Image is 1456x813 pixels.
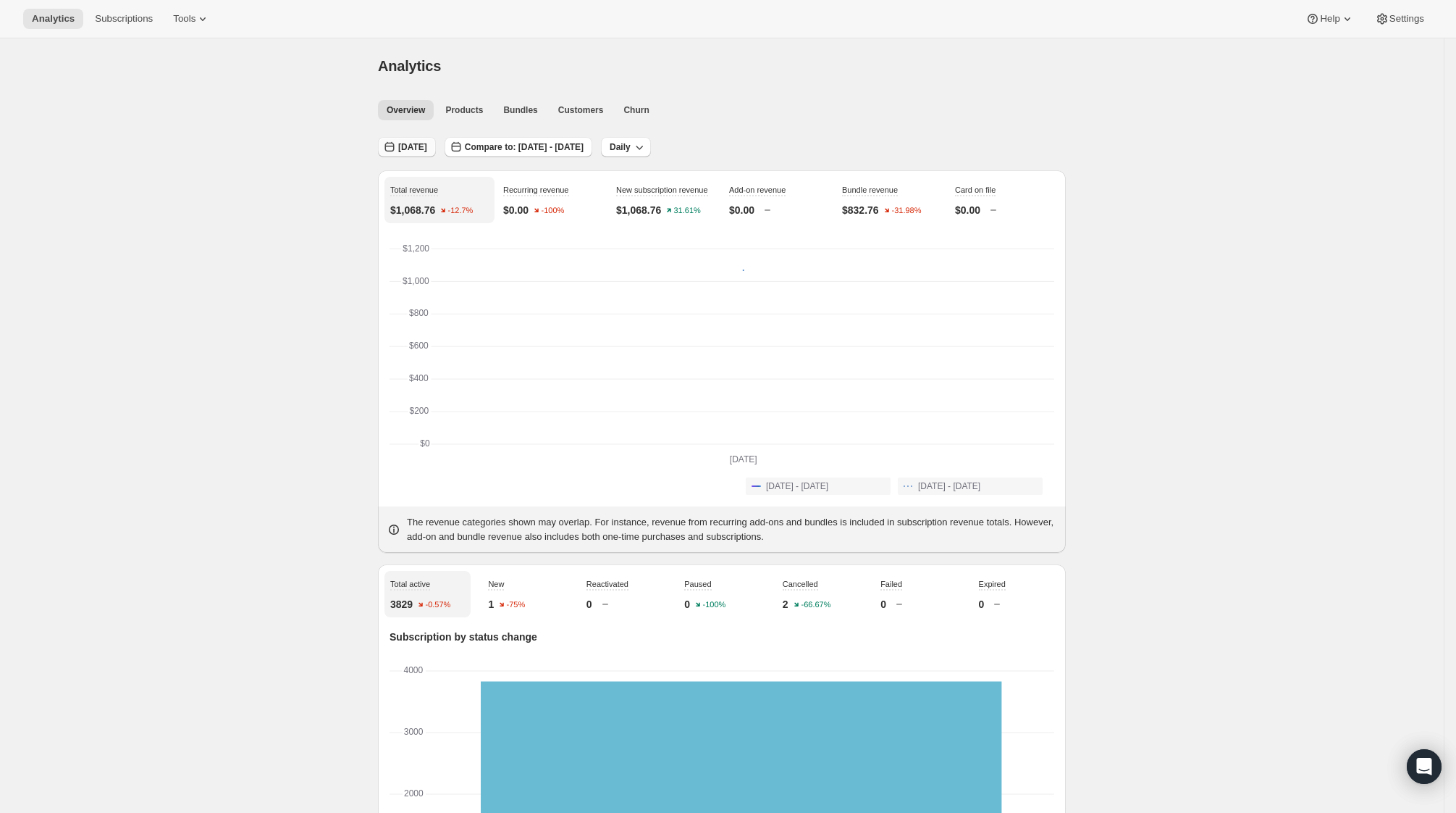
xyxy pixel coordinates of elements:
[746,478,891,495] button: [DATE] - [DATE]
[409,373,429,383] text: $400
[979,580,1006,588] span: Expired
[390,580,430,588] span: Total active
[95,13,153,25] span: Subscriptions
[481,680,1001,682] rect: New-1 1
[684,580,711,588] span: Paused
[409,341,429,351] text: $600
[409,308,429,318] text: $800
[955,185,996,194] span: Card on file
[898,478,1043,495] button: [DATE] - [DATE]
[729,203,754,217] p: $0.00
[378,137,436,157] button: [DATE]
[465,141,584,153] span: Compare to: [DATE] - [DATE]
[542,207,565,215] text: -100%
[1389,13,1424,25] span: Settings
[623,104,649,116] span: Churn
[173,13,195,25] span: Tools
[390,203,435,217] p: $1,068.76
[404,727,424,737] text: 3000
[23,9,83,29] button: Analytics
[783,597,788,612] p: 2
[448,207,474,215] text: -12.7%
[507,601,526,609] text: -75%
[404,665,424,675] text: 4000
[488,580,504,588] span: New
[616,185,708,194] span: New subscription revenue
[891,207,921,215] text: -31.98%
[880,580,902,588] span: Failed
[398,141,427,153] span: [DATE]
[390,597,413,612] p: 3829
[1366,9,1433,29] button: Settings
[955,203,980,217] p: $0.00
[503,203,529,217] p: $0.00
[703,601,726,609] text: -100%
[403,276,429,286] text: $1,000
[445,104,483,116] span: Products
[783,580,818,588] span: Cancelled
[601,137,651,157] button: Daily
[730,454,757,464] text: [DATE]
[403,243,429,254] text: $1,200
[684,597,690,612] p: 0
[488,597,494,612] p: 1
[586,580,628,588] span: Reactivated
[503,104,537,116] span: Bundles
[610,141,631,153] span: Daily
[918,480,980,492] span: [DATE] - [DATE]
[407,515,1057,544] p: The revenue categories shown may overlap. For instance, revenue from recurring add-ons and bundle...
[729,185,786,194] span: Add-on revenue
[426,601,451,609] text: -0.57%
[979,597,985,612] p: 0
[86,9,161,29] button: Subscriptions
[390,630,1054,644] p: Subscription by status change
[880,597,886,612] p: 0
[32,13,75,25] span: Analytics
[616,203,661,217] p: $1,068.76
[586,597,592,612] p: 0
[409,406,429,416] text: $200
[842,203,879,217] p: $832.76
[404,788,424,799] text: 2000
[445,137,592,157] button: Compare to: [DATE] - [DATE]
[766,480,828,492] span: [DATE] - [DATE]
[378,58,441,74] span: Analytics
[1407,749,1442,784] div: Open Intercom Messenger
[420,438,430,449] text: $0
[164,9,219,29] button: Tools
[801,601,830,609] text: -66.67%
[1320,13,1339,25] span: Help
[1297,9,1363,29] button: Help
[387,104,425,116] span: Overview
[503,185,569,194] span: Recurring revenue
[674,207,702,215] text: 31.61%
[481,671,1001,672] rect: Expired-6 0
[390,185,438,194] span: Total revenue
[842,185,898,194] span: Bundle revenue
[558,104,604,116] span: Customers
